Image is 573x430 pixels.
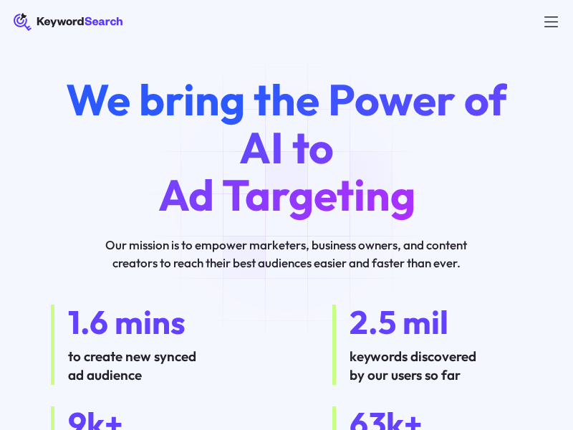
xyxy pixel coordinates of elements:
[68,347,241,385] div: to create new synced ad audience
[66,72,507,222] span: We bring the Power of AI to Ad Targeting
[350,347,522,385] div: keywords discovered by our users so far
[350,305,522,341] div: 2.5 mil
[83,236,490,272] p: Our mission is to empower marketers, business owners, and content creators to reach their best au...
[68,305,241,341] div: 1.6 mins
